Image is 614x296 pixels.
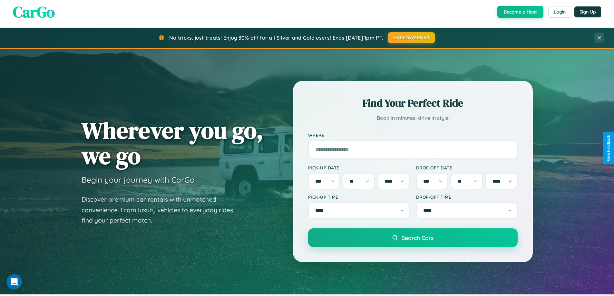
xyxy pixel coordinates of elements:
label: Drop-off Date [416,165,518,170]
iframe: Intercom live chat [6,274,22,290]
h1: Wherever you go, we go [82,118,263,168]
p: Book in minutes, drive in style [308,113,518,123]
button: Become a Host [497,6,543,18]
label: Drop-off Time [416,194,518,200]
button: Login [548,6,571,18]
div: Give Feedback [606,135,611,161]
span: No tricks, just treats! Enjoy 30% off for all Silver and Gold users! Ends [DATE] 1pm PT. [169,34,383,41]
button: Sign Up [574,6,601,17]
span: CarGo [13,1,55,23]
button: Search Cars [308,228,518,247]
span: Search Cars [402,234,434,241]
label: Where [308,132,518,138]
button: HALLOWEEN30 [388,32,435,43]
h3: Begin your journey with CarGo [82,175,195,185]
p: Discover premium car rentals with unmatched convenience. From luxury vehicles to everyday rides, ... [82,194,243,226]
h2: Find Your Perfect Ride [308,96,518,110]
label: Pick-up Time [308,194,410,200]
label: Pick-up Date [308,165,410,170]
